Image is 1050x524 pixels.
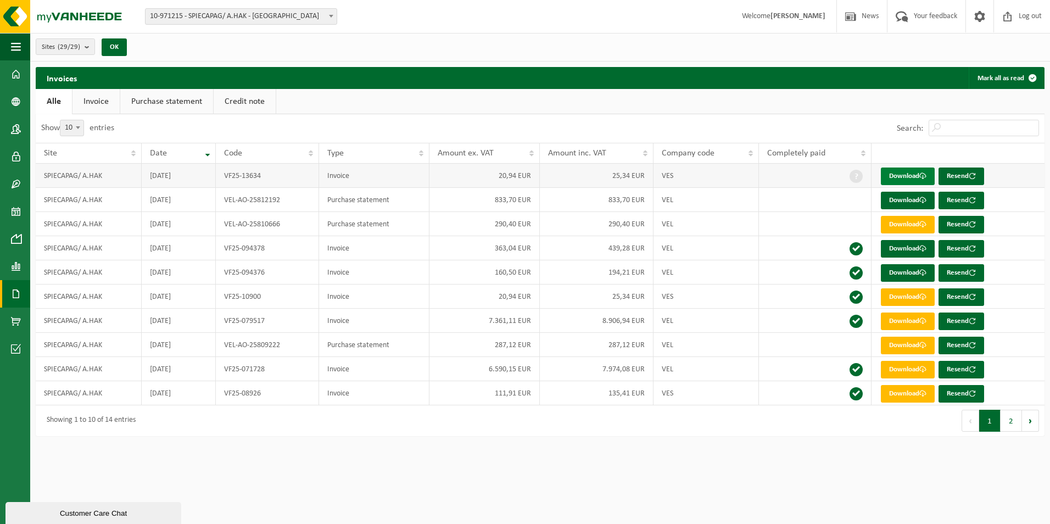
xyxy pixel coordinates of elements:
td: Invoice [319,164,429,188]
td: VEL [654,333,759,357]
a: Download [881,337,935,354]
td: VES [654,381,759,405]
td: SPIECAPAG/ A.HAK [36,333,142,357]
td: Invoice [319,236,429,260]
button: 2 [1001,410,1022,432]
td: 287,12 EUR [429,333,540,357]
td: [DATE] [142,381,216,405]
button: Resend [939,264,984,282]
td: [DATE] [142,309,216,333]
td: Invoice [319,309,429,333]
td: 25,34 EUR [540,285,654,309]
td: VES [654,285,759,309]
button: Resend [939,361,984,378]
td: 363,04 EUR [429,236,540,260]
td: VEL-AO-25809222 [216,333,319,357]
td: 439,28 EUR [540,236,654,260]
a: Alle [36,89,72,114]
td: [DATE] [142,188,216,212]
button: Resend [939,168,984,185]
td: 8.906,94 EUR [540,309,654,333]
td: SPIECAPAG/ A.HAK [36,236,142,260]
td: 6.590,15 EUR [429,357,540,381]
td: VEL [654,212,759,236]
td: Invoice [319,285,429,309]
td: VEL [654,260,759,285]
td: [DATE] [142,236,216,260]
a: Download [881,240,935,258]
a: Invoice [72,89,120,114]
td: VF25-094376 [216,260,319,285]
span: Type [327,149,344,158]
a: Download [881,168,935,185]
button: Next [1022,410,1039,432]
td: SPIECAPAG/ A.HAK [36,309,142,333]
button: Resend [939,385,984,403]
td: SPIECAPAG/ A.HAK [36,188,142,212]
td: Invoice [319,381,429,405]
span: Code [224,149,242,158]
td: [DATE] [142,333,216,357]
span: 10 [60,120,84,136]
td: 25,34 EUR [540,164,654,188]
button: Resend [939,337,984,354]
td: Purchase statement [319,333,429,357]
button: Sites(29/29) [36,38,95,55]
td: VF25-13634 [216,164,319,188]
td: SPIECAPAG/ A.HAK [36,357,142,381]
td: Invoice [319,260,429,285]
td: VEL [654,309,759,333]
td: VF25-071728 [216,357,319,381]
a: Download [881,385,935,403]
a: Download [881,313,935,330]
span: 10 [60,120,83,136]
a: Download [881,361,935,378]
td: 135,41 EUR [540,381,654,405]
a: Download [881,288,935,306]
td: 7.361,11 EUR [429,309,540,333]
div: Showing 1 to 10 of 14 entries [41,411,136,431]
td: 111,91 EUR [429,381,540,405]
td: [DATE] [142,164,216,188]
td: 833,70 EUR [540,188,654,212]
button: OK [102,38,127,56]
iframe: chat widget [5,500,183,524]
a: Credit note [214,89,276,114]
td: SPIECAPAG/ A.HAK [36,260,142,285]
strong: [PERSON_NAME] [770,12,825,20]
td: 833,70 EUR [429,188,540,212]
h2: Invoices [36,67,88,88]
td: 290,40 EUR [540,212,654,236]
td: SPIECAPAG/ A.HAK [36,285,142,309]
label: Search: [897,124,923,133]
td: VEL [654,236,759,260]
span: 10-971215 - SPIECAPAG/ A.HAK - BRUGGE [145,8,337,25]
td: VF25-08926 [216,381,319,405]
button: Resend [939,288,984,306]
td: 287,12 EUR [540,333,654,357]
td: Purchase statement [319,188,429,212]
td: VES [654,164,759,188]
td: 194,21 EUR [540,260,654,285]
td: 20,94 EUR [429,164,540,188]
a: Purchase statement [120,89,213,114]
td: 7.974,08 EUR [540,357,654,381]
span: Amount ex. VAT [438,149,494,158]
button: Resend [939,192,984,209]
td: VF25-10900 [216,285,319,309]
td: SPIECAPAG/ A.HAK [36,164,142,188]
a: Download [881,264,935,282]
button: Resend [939,240,984,258]
button: 1 [979,410,1001,432]
td: Invoice [319,357,429,381]
td: [DATE] [142,357,216,381]
td: VF25-094378 [216,236,319,260]
td: VEL [654,357,759,381]
td: VEL-AO-25810666 [216,212,319,236]
a: Download [881,192,935,209]
button: Resend [939,216,984,233]
td: VEL-AO-25812192 [216,188,319,212]
td: [DATE] [142,285,216,309]
td: VF25-079517 [216,309,319,333]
